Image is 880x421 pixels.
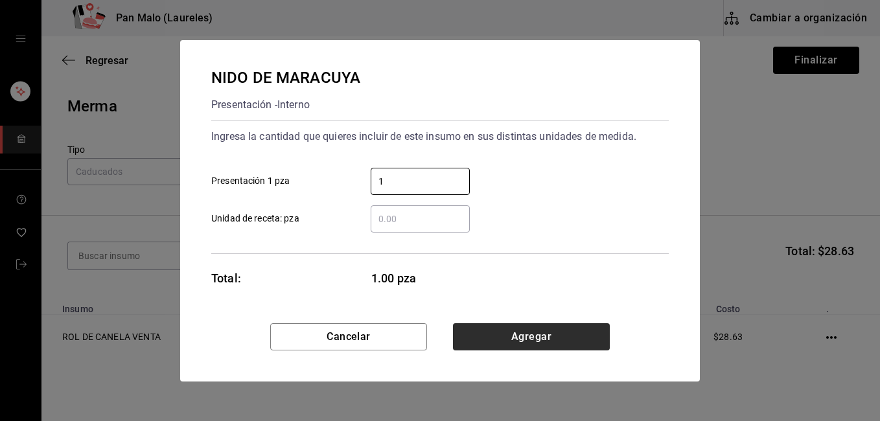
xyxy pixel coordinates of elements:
div: NIDO DE MARACUYA [211,66,360,89]
span: Unidad de receta: pza [211,212,299,225]
div: Ingresa la cantidad que quieres incluir de este insumo en sus distintas unidades de medida. [211,126,669,147]
button: Cancelar [270,323,427,350]
div: Total: [211,269,241,287]
span: Presentación 1 pza [211,174,290,188]
span: 1.00 pza [371,269,470,287]
button: Agregar [453,323,610,350]
div: Presentación - Interno [211,95,360,115]
input: Presentación 1 pza [371,174,470,189]
input: Unidad de receta: pza [371,211,470,227]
